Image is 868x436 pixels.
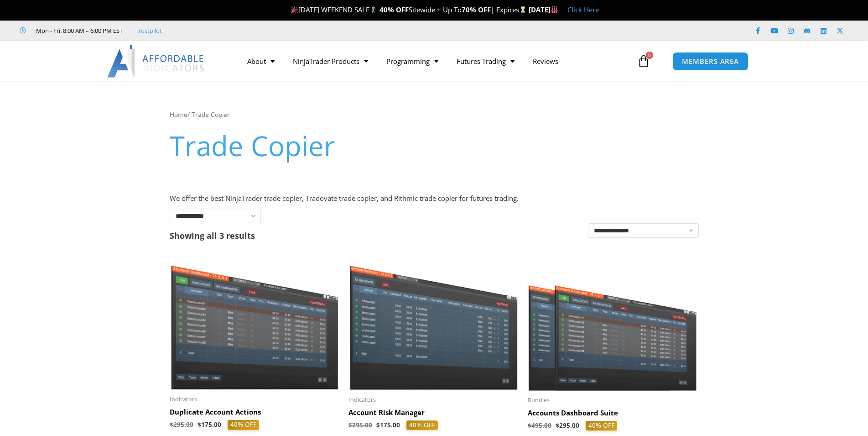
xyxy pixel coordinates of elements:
[528,421,551,430] bdi: 495.00
[198,420,201,429] span: $
[170,255,340,390] img: Duplicate Account Actions
[462,5,491,14] strong: 70% OFF
[520,6,526,13] img: ⌛
[348,408,519,417] h2: Account Risk Manager
[107,45,205,78] img: LogoAI | Affordable Indicators – NinjaTrader
[170,420,193,429] bdi: 295.00
[170,420,173,429] span: $
[238,51,635,72] nav: Menu
[551,6,558,13] img: 🏭
[348,421,372,429] bdi: 295.00
[348,255,519,390] img: Account Risk Manager
[528,409,698,418] h2: Accounts Dashboard Suite
[228,420,259,430] span: 40% OFF
[672,52,748,71] a: MEMBERS AREA
[556,421,579,430] bdi: 295.00
[567,5,599,14] a: Click Here
[170,110,187,119] a: Home
[370,6,377,13] img: 🏌️‍♂️
[556,421,559,430] span: $
[135,25,162,36] a: Trustpilot
[624,48,664,74] a: 0
[348,408,519,420] a: Account Risk Manager
[34,25,123,36] span: Mon - Fri: 8:00 AM – 6:00 PM EST
[289,5,528,14] span: [DATE] WEEKEND SALE Sitewide + Up To | Expires
[291,6,298,13] img: 🎉
[170,231,255,240] p: Showing all 3 results
[170,395,340,403] span: Indicators
[376,421,400,429] bdi: 175.00
[646,52,653,59] span: 0
[586,421,617,431] span: 40% OFF
[528,396,698,404] span: Bundles
[588,223,699,238] select: Shop order
[528,421,531,430] span: $
[348,396,519,404] span: Indicators
[170,126,699,165] h1: Trade Copier
[529,5,558,14] strong: [DATE]
[528,409,698,421] a: Accounts Dashboard Suite
[376,421,380,429] span: $
[170,408,340,417] h2: Duplicate Account Actions
[377,51,447,72] a: Programming
[379,5,409,14] strong: 40% OFF
[447,51,524,72] a: Futures Trading
[682,58,739,65] span: MEMBERS AREA
[170,109,699,121] nav: Breadcrumb
[524,51,567,72] a: Reviews
[406,420,438,431] span: 40% OFF
[170,408,340,420] a: Duplicate Account Actions
[528,255,698,390] img: Accounts Dashboard Suite
[238,51,284,72] a: About
[284,51,377,72] a: NinjaTrader Products
[198,420,221,429] bdi: 175.00
[348,421,352,429] span: $
[170,192,699,205] p: We offer the best NinjaTrader trade copier, Tradovate trade copier, and Rithmic trade copier for ...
